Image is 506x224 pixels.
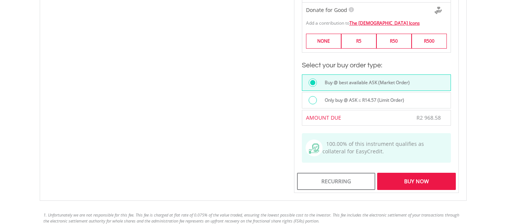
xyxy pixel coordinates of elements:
span: AMOUNT DUE [306,114,341,121]
label: R500 [412,34,447,48]
img: collateral-qualifying-green.svg [309,144,319,154]
a: The [DEMOGRAPHIC_DATA] Icons [349,20,420,26]
span: R2 968.58 [416,114,441,121]
span: 100.00% of this instrument qualifies as collateral for EasyCredit. [322,140,424,155]
div: Add a contribution to [302,16,451,26]
span: Donate for Good [306,6,347,13]
label: Buy @ best available ASK (Market Order) [320,79,410,87]
label: R50 [376,34,412,48]
h3: Select your buy order type: [302,60,451,71]
label: Only buy @ ASK ≤ R14.57 (Limit Order) [320,96,404,104]
li: 1. Unfortunately we are not responsible for this fee. This fee is charged at flat rate of 0.075% ... [43,212,463,224]
label: NONE [306,34,341,48]
img: Donte For Good [434,7,442,14]
div: Recurring [297,173,375,190]
label: R5 [341,34,376,48]
div: Buy Now [377,173,455,190]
